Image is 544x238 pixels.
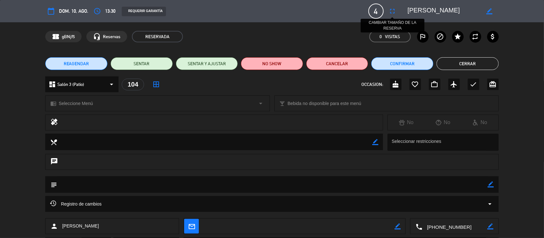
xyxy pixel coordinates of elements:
i: repeat [472,33,479,40]
i: cake [392,80,400,88]
i: attach_money [489,33,497,40]
button: Cancelar [306,57,368,70]
i: check [470,80,477,88]
button: access_time [91,5,103,17]
i: airplanemode_active [450,80,458,88]
i: star [454,33,462,40]
span: confirmation_number [52,33,60,40]
button: SENTAR Y AJUSTAR [176,57,238,70]
span: 4 [368,3,384,19]
span: Bebida no disponible para este menú [288,100,361,107]
i: headset_mic [93,33,101,40]
i: local_phone [415,223,422,230]
i: border_color [395,223,401,229]
span: Registro de cambios [50,200,102,208]
i: chrome_reader_mode [50,101,56,107]
i: person [50,222,58,230]
span: REAGENDAR [64,60,89,67]
i: calendar_today [47,7,55,15]
button: SENTAR [111,57,173,70]
button: NO SHOW [241,57,303,70]
span: gBNjf5 [62,33,75,40]
i: fullscreen [389,7,396,15]
button: Cerrar [437,57,499,70]
i: border_color [488,223,494,229]
div: No [425,118,462,127]
i: healing [50,118,58,127]
i: work_outline [431,80,439,88]
i: border_color [487,8,493,14]
button: fullscreen [387,5,398,17]
i: border_all [152,80,160,88]
span: Reservas [103,33,120,40]
i: mail_outline [188,223,195,230]
div: CAMBIAR TAMAÑO DE LA RESERVA [361,19,424,33]
span: Salón 3 (Patio) [57,81,84,88]
i: arrow_drop_down [486,200,494,208]
i: outlined_flag [419,33,427,40]
i: arrow_drop_down [257,100,265,107]
i: border_color [372,139,378,145]
button: Confirmar [371,57,433,70]
span: [PERSON_NAME] [62,222,99,230]
div: No [388,118,425,127]
i: local_bar [279,101,286,107]
i: local_dining [50,138,57,145]
i: block [437,33,444,40]
i: subject [50,181,57,188]
span: OCCASION: [362,81,383,88]
span: RESERVADA [132,31,183,42]
div: 104 [122,79,144,90]
i: arrow_drop_down [108,80,115,88]
div: No [461,118,498,127]
i: access_time [93,7,101,15]
span: 13:30 [105,7,115,15]
button: calendar_today [45,5,57,17]
span: Seleccione Menú [59,100,93,107]
span: dom. 10, ago. [59,7,88,15]
i: dashboard [48,80,56,88]
em: Visitas [385,33,400,40]
i: chat [50,157,58,166]
span: 0 [380,33,382,40]
i: card_giftcard [489,80,497,88]
button: REAGENDAR [45,57,107,70]
div: REQUERIR GARANTÍA [122,7,166,16]
i: favorite_border [411,80,419,88]
i: border_color [488,181,494,187]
